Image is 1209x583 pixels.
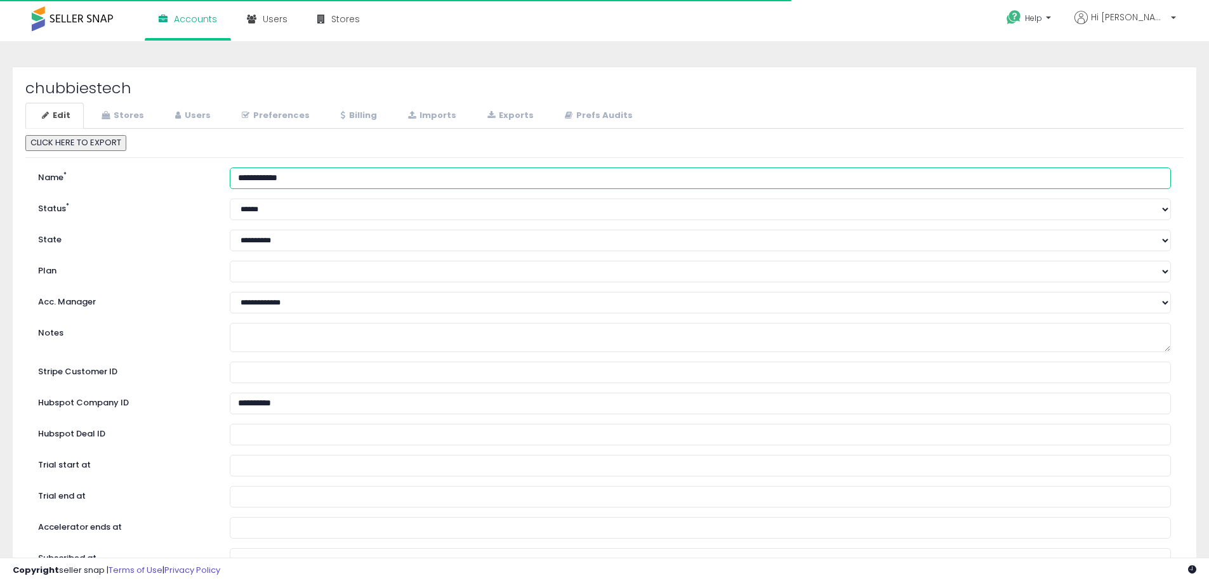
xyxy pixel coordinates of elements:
span: Hi [PERSON_NAME] [1091,11,1167,23]
label: Hubspot Company ID [29,393,220,409]
a: Hi [PERSON_NAME] [1074,11,1176,39]
label: Stripe Customer ID [29,362,220,378]
a: Terms of Use [109,564,162,576]
label: Subscribed at [29,548,220,565]
a: Privacy Policy [164,564,220,576]
label: State [29,230,220,246]
label: Notes [29,323,220,339]
div: seller snap | | [13,565,220,577]
label: Status [29,199,220,215]
a: Preferences [225,103,323,129]
button: CLICK HERE TO EXPORT [25,135,126,151]
i: Get Help [1006,10,1022,25]
label: Plan [29,261,220,277]
a: Prefs Audits [548,103,646,129]
a: Edit [25,103,84,129]
a: Exports [471,103,547,129]
a: Imports [392,103,470,129]
strong: Copyright [13,564,59,576]
label: Name [29,167,220,184]
a: Users [159,103,224,129]
label: Accelerator ends at [29,517,220,534]
h2: chubbiestech [25,80,1184,96]
a: Billing [324,103,390,129]
label: Acc. Manager [29,292,220,308]
span: Help [1025,13,1042,23]
label: Trial end at [29,486,220,502]
span: Stores [331,13,360,25]
span: Users [263,13,287,25]
label: Hubspot Deal ID [29,424,220,440]
span: Accounts [174,13,217,25]
label: Trial start at [29,455,220,471]
a: Stores [85,103,157,129]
